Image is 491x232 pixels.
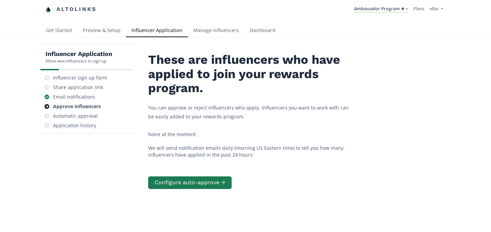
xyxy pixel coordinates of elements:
[53,84,103,91] div: Share application link
[46,50,112,58] h5: Influencer Application
[46,58,112,64] div: Allow new influencers to sign up
[148,131,353,158] div: None at the moment. We will send notification emails daily (morning US Eastern time) to tell you ...
[148,53,353,95] h2: These are influencers who have applied to join your rewards program.
[46,4,97,15] a: Altolinks
[53,74,107,81] div: Influencer sign up form
[430,5,443,13] a: ellaz
[53,122,96,129] div: Application history
[53,103,101,110] div: Approve influencers
[53,113,98,119] div: Automatic approval
[354,5,408,13] a: Ambassador Program ★
[430,5,439,12] span: ellaz
[148,103,353,120] p: You can approve or reject influencers who apply. Influencers you want to work with can be easily ...
[40,24,77,38] a: Get Started
[244,24,281,38] a: Dashboard
[46,7,51,12] img: favicon-32x32.png
[126,24,188,38] a: Influencer Application
[148,176,232,189] button: Configure auto-approve →
[7,7,29,27] iframe: chat widget
[77,24,126,38] a: Preview & Setup
[53,93,95,100] div: Email notifications
[413,5,424,12] a: Plans
[188,24,244,38] a: Manage Influencers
